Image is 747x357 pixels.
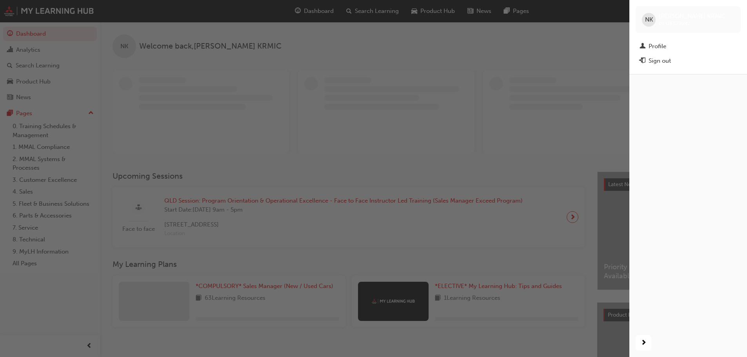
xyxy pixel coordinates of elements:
span: [PERSON_NAME] KRMIC [659,13,726,20]
span: next-icon [641,338,647,348]
button: Sign out [636,54,741,68]
div: Sign out [649,56,671,65]
span: man-icon [640,43,645,50]
span: NK [645,15,653,24]
a: Profile [636,39,741,54]
span: exit-icon [640,58,645,65]
span: 0005579241 [659,20,690,27]
div: Profile [649,42,666,51]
